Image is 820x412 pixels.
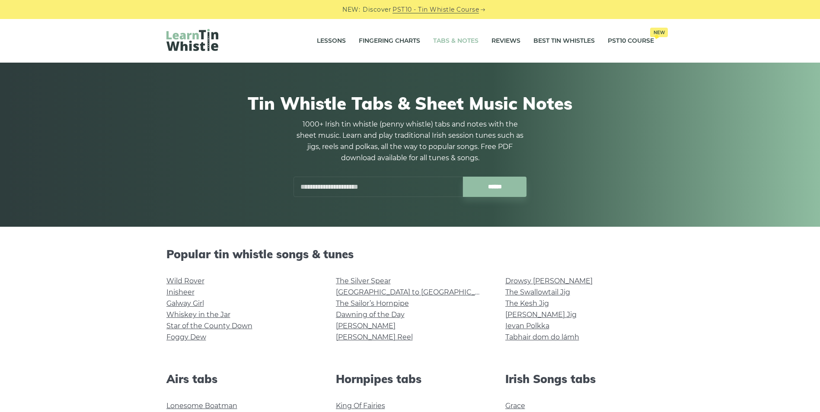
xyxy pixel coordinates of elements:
a: [PERSON_NAME] Jig [505,311,577,319]
a: Fingering Charts [359,30,420,52]
a: The Swallowtail Jig [505,288,570,296]
h2: Popular tin whistle songs & tunes [166,247,654,261]
a: Star of the County Down [166,322,252,330]
a: Lonesome Boatman [166,402,237,410]
a: [PERSON_NAME] Reel [336,333,413,341]
a: The Silver Spear [336,277,391,285]
a: Inisheer [166,288,195,296]
p: 1000+ Irish tin whistle (penny whistle) tabs and notes with the sheet music. Learn and play tradi... [294,119,527,164]
h2: Airs tabs [166,372,315,386]
a: Foggy Dew [166,333,206,341]
a: Best Tin Whistles [533,30,595,52]
a: Tabs & Notes [433,30,479,52]
a: Dawning of the Day [336,311,405,319]
a: Wild Rover [166,277,204,285]
a: PST10 CourseNew [608,30,654,52]
a: The Kesh Jig [505,299,549,307]
a: Ievan Polkka [505,322,549,330]
a: Galway Girl [166,299,204,307]
img: LearnTinWhistle.com [166,29,218,51]
a: Grace [505,402,525,410]
a: Lessons [317,30,346,52]
a: Tabhair dom do lámh [505,333,579,341]
a: Whiskey in the Jar [166,311,230,319]
a: [PERSON_NAME] [336,322,396,330]
h1: Tin Whistle Tabs & Sheet Music Notes [166,93,654,114]
h2: Hornpipes tabs [336,372,485,386]
span: New [650,28,668,37]
a: Reviews [491,30,520,52]
a: Drowsy [PERSON_NAME] [505,277,593,285]
h2: Irish Songs tabs [505,372,654,386]
a: King Of Fairies [336,402,385,410]
a: The Sailor’s Hornpipe [336,299,409,307]
a: [GEOGRAPHIC_DATA] to [GEOGRAPHIC_DATA] [336,288,495,296]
